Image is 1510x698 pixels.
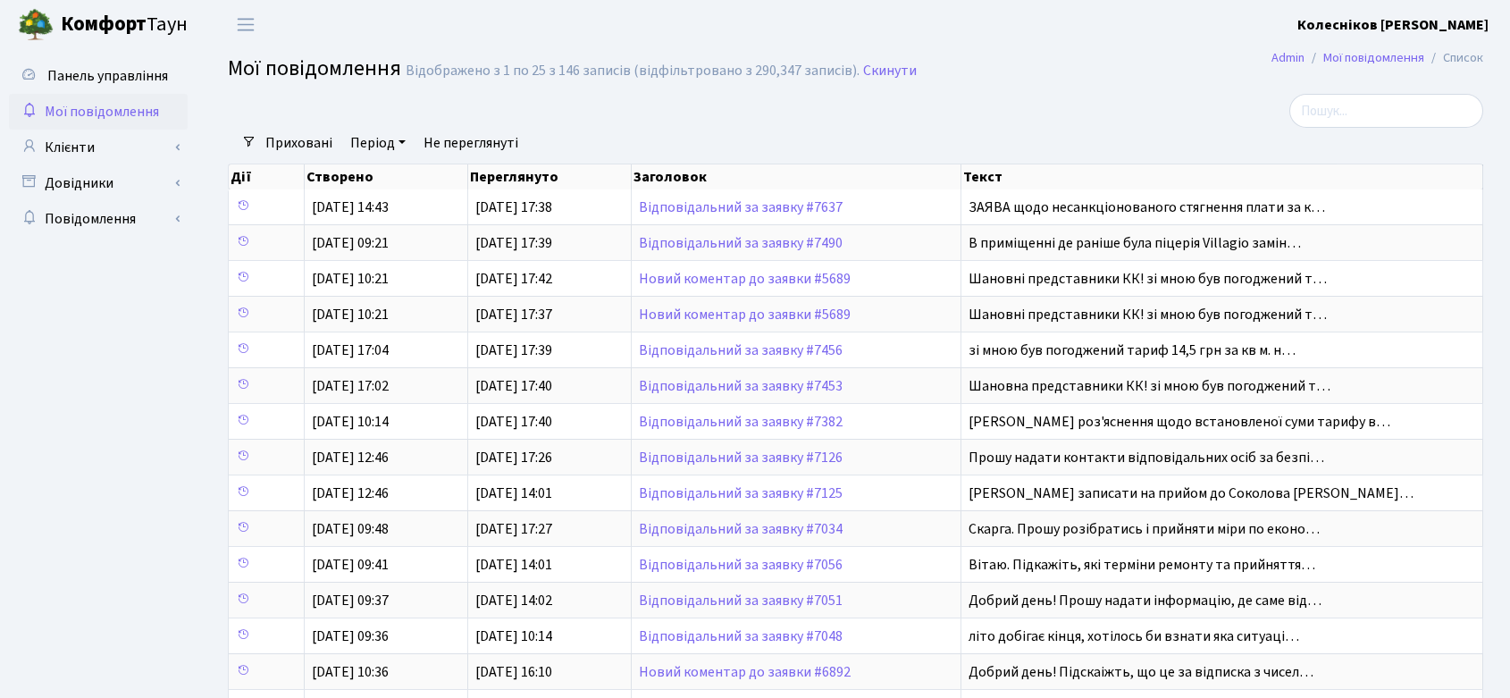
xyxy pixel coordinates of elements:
[312,376,389,396] span: [DATE] 17:02
[1245,39,1510,77] nav: breadcrumb
[312,627,389,646] span: [DATE] 09:36
[9,201,188,237] a: Повідомлення
[1271,48,1304,67] a: Admin
[312,233,389,253] span: [DATE] 09:21
[639,305,851,324] a: Новий коментар до заявки #5689
[863,63,917,80] a: Скинути
[343,128,413,158] a: Період
[475,662,552,682] span: [DATE] 16:10
[475,591,552,610] span: [DATE] 14:02
[639,269,851,289] a: Новий коментар до заявки #5689
[969,198,1325,217] span: ЗАЯВА щодо несанкціонованого стягнення плати за к…
[229,164,305,189] th: Дії
[969,233,1301,253] span: В приміщенні де раніше була піцерія Villagio замін…
[312,484,389,503] span: [DATE] 12:46
[639,627,843,646] a: Відповідальний за заявку #7048
[969,269,1327,289] span: Шановні представники КК! зі мною був погоджений т…
[312,448,389,467] span: [DATE] 12:46
[312,662,389,682] span: [DATE] 10:36
[969,519,1320,539] span: Скарга. Прошу розібратись і прийняти міри по еконо…
[1323,48,1424,67] a: Мої повідомлення
[639,484,843,503] a: Відповідальний за заявку #7125
[639,591,843,610] a: Відповідальний за заявку #7051
[969,341,1296,360] span: зі мною був погоджений тариф 14,5 грн за кв м. н…
[312,198,389,217] span: [DATE] 14:43
[475,198,552,217] span: [DATE] 17:38
[1297,15,1489,35] b: Колесніков [PERSON_NAME]
[969,412,1390,432] span: [PERSON_NAME] роз'яснення щодо встановленої суми тарифу в…
[969,627,1299,646] span: літо добігає кінця, хотілось би взнати яка ситуаці…
[475,269,552,289] span: [DATE] 17:42
[475,555,552,575] span: [DATE] 14:01
[639,341,843,360] a: Відповідальний за заявку #7456
[312,341,389,360] span: [DATE] 17:04
[9,58,188,94] a: Панель управління
[312,519,389,539] span: [DATE] 09:48
[223,10,268,39] button: Переключити навігацію
[1424,48,1483,68] li: Список
[969,376,1330,396] span: Шановна представники КК! зі мною був погоджений т…
[475,484,552,503] span: [DATE] 14:01
[258,128,340,158] a: Приховані
[468,164,632,189] th: Переглянуто
[312,591,389,610] span: [DATE] 09:37
[639,448,843,467] a: Відповідальний за заявку #7126
[305,164,468,189] th: Створено
[45,102,159,122] span: Мої повідомлення
[969,555,1315,575] span: Вітаю. Підкажіть, які терміни ремонту та прийняття…
[47,66,168,86] span: Панель управління
[639,662,851,682] a: Новий коментар до заявки #6892
[406,63,860,80] div: Відображено з 1 по 25 з 146 записів (відфільтровано з 290,347 записів).
[312,305,389,324] span: [DATE] 10:21
[61,10,188,40] span: Таун
[475,448,552,467] span: [DATE] 17:26
[475,305,552,324] span: [DATE] 17:37
[312,412,389,432] span: [DATE] 10:14
[9,94,188,130] a: Мої повідомлення
[18,7,54,43] img: logo.png
[639,233,843,253] a: Відповідальний за заявку #7490
[475,376,552,396] span: [DATE] 17:40
[312,555,389,575] span: [DATE] 09:41
[639,519,843,539] a: Відповідальний за заявку #7034
[632,164,961,189] th: Заголовок
[416,128,525,158] a: Не переглянуті
[969,484,1414,503] span: [PERSON_NAME] записати на прийом до Соколова [PERSON_NAME]…
[969,305,1327,324] span: Шановні представники КК! зі мною був погоджений т…
[475,627,552,646] span: [DATE] 10:14
[1289,94,1483,128] input: Пошук...
[9,165,188,201] a: Довідники
[969,448,1324,467] span: Прошу надати контакти відповідальних осіб за безпі…
[475,233,552,253] span: [DATE] 17:39
[9,130,188,165] a: Клієнти
[639,412,843,432] a: Відповідальний за заявку #7382
[961,164,1483,189] th: Текст
[1297,14,1489,36] a: Колесніков [PERSON_NAME]
[312,269,389,289] span: [DATE] 10:21
[639,555,843,575] a: Відповідальний за заявку #7056
[969,662,1313,682] span: Добрий день! Підскаіжть, що це за відписка з чисел…
[639,376,843,396] a: Відповідальний за заявку #7453
[61,10,147,38] b: Комфорт
[475,519,552,539] span: [DATE] 17:27
[228,53,401,84] span: Мої повідомлення
[639,198,843,217] a: Відповідальний за заявку #7637
[475,412,552,432] span: [DATE] 17:40
[969,591,1321,610] span: Добрий день! Прошу надати інформацію, де саме від…
[475,341,552,360] span: [DATE] 17:39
